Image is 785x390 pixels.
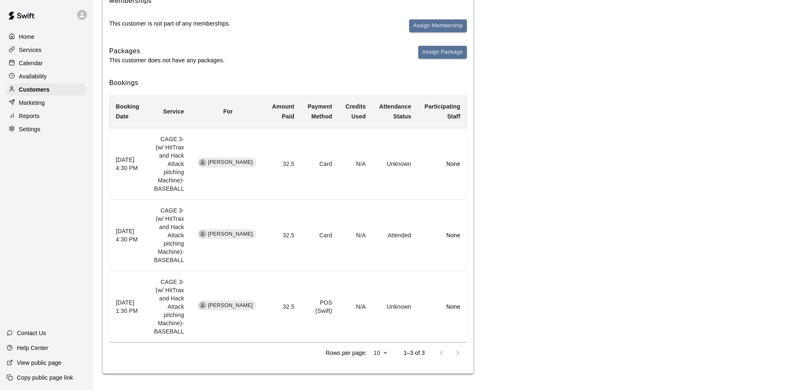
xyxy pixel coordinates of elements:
[19,59,43,67] p: Calendar
[379,103,411,120] b: Attendance Status
[418,46,467,59] button: Assign Package
[7,57,86,69] a: Calendar
[146,200,190,271] td: CAGE 3- (w/ HitTrax and Hack Attack pitching Machine)- BASEBALL
[19,99,45,107] p: Marketing
[19,112,40,120] p: Reports
[265,128,301,199] td: 32.5
[199,230,206,238] div: Chris Richardson
[7,97,86,109] a: Marketing
[17,344,48,352] p: Help Center
[17,373,73,382] p: Copy public page link
[7,44,86,56] a: Services
[345,103,366,120] b: Credits Used
[109,271,146,343] th: [DATE] 1:30 PM
[7,83,86,96] a: Customers
[146,128,190,199] td: CAGE 3- (w/ HitTrax and Hack Attack pitching Machine)- BASEBALL
[109,78,467,88] h6: Bookings
[19,85,49,94] p: Customers
[301,200,339,271] td: Card
[205,158,256,166] span: [PERSON_NAME]
[109,200,146,271] th: [DATE] 4:30 PM
[370,347,390,359] div: 10
[424,103,460,120] b: Participating Staff
[7,31,86,43] a: Home
[272,103,294,120] b: Amount Paid
[308,103,332,120] b: Payment Method
[17,359,61,367] p: View public page
[116,103,139,120] b: Booking Date
[301,128,339,199] td: Card
[109,46,225,57] h6: Packages
[146,271,190,343] td: CAGE 3- (w/ HitTrax and Hack Attack pitching Machine)- BASEBALL
[19,33,35,41] p: Home
[403,349,425,357] p: 1–3 of 3
[326,349,367,357] p: Rows per page:
[339,128,373,199] td: N/A
[409,19,467,32] button: Assign Membership
[17,329,46,337] p: Contact Us
[19,46,42,54] p: Services
[7,110,86,122] a: Reports
[424,231,460,239] p: None
[301,271,339,343] td: POS (Swift)
[109,19,230,28] p: This customer is not part of any memberships.
[223,108,233,115] b: For
[199,302,206,309] div: Chris Richardson
[339,200,373,271] td: N/A
[7,123,86,135] a: Settings
[109,128,146,199] th: [DATE] 4:30 PM
[373,128,418,199] td: Unknown
[265,271,301,343] td: 32.5
[19,125,40,133] p: Settings
[19,72,47,80] p: Availability
[373,200,418,271] td: Attended
[424,303,460,311] p: None
[109,95,467,342] table: simple table
[199,159,206,166] div: Chris Richardson
[373,271,418,343] td: Unknown
[205,302,256,310] span: [PERSON_NAME]
[339,271,373,343] td: N/A
[7,70,86,83] a: Availability
[163,108,184,115] b: Service
[424,160,460,168] p: None
[265,200,301,271] td: 32.5
[109,56,225,64] p: This customer does not have any packages.
[205,230,256,238] span: [PERSON_NAME]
